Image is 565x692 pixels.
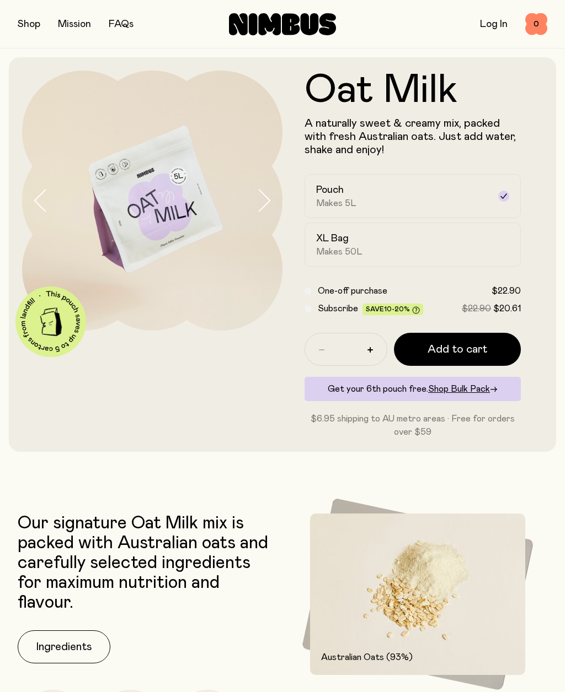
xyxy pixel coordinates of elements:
[316,232,349,245] h2: XL Bag
[428,342,487,357] span: Add to cart
[316,183,344,197] h2: Pouch
[310,513,525,675] img: Raw oats and oats in powdered form
[493,304,521,313] span: $20.61
[305,412,521,439] p: $6.95 shipping to AU metro areas · Free for orders over $59
[305,117,521,156] p: A naturally sweet & creamy mix, packed with fresh Australian oats. Just add water, shake and enjoy!
[318,286,387,295] span: One-off purchase
[321,651,514,664] p: Australian Oats (93%)
[525,13,547,35] button: 0
[18,513,277,613] p: Our signature Oat Milk mix is packed with Australian oats and carefully selected ingredients for ...
[428,385,490,393] span: Shop Bulk Pack
[366,306,420,314] span: Save
[109,19,134,29] a: FAQs
[316,246,363,257] span: Makes 50L
[18,630,110,663] button: Ingredients
[305,71,521,110] h1: Oat Milk
[58,19,91,29] a: Mission
[305,377,521,401] div: Get your 6th pouch free.
[394,333,521,366] button: Add to cart
[480,19,508,29] a: Log In
[384,306,410,312] span: 10-20%
[428,385,498,393] a: Shop Bulk Pack→
[462,304,491,313] span: $22.90
[492,286,521,295] span: $22.90
[318,304,358,313] span: Subscribe
[316,198,356,209] span: Makes 5L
